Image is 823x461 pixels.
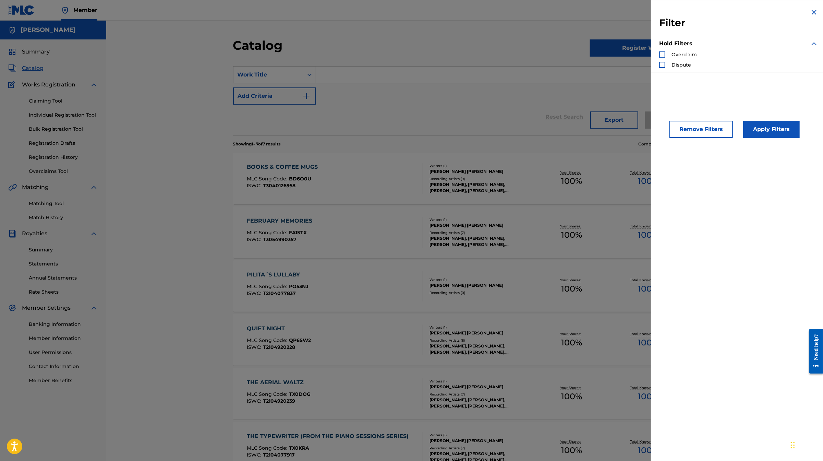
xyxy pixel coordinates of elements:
[8,229,16,238] img: Royalties
[560,331,583,336] p: Your Shares:
[561,175,582,187] span: 100 %
[247,283,289,289] span: MLC Song Code :
[561,336,582,349] span: 100 %
[429,397,533,409] div: [PERSON_NAME], [PERSON_NAME], [PERSON_NAME], [PERSON_NAME], [PERSON_NAME]
[429,181,533,194] div: [PERSON_NAME], [PERSON_NAME], [PERSON_NAME], [PERSON_NAME], [PERSON_NAME]
[671,62,691,68] span: Dispute
[29,214,98,221] a: Match History
[247,324,311,333] div: QUIET NIGHT
[561,283,582,295] span: 100 %
[630,277,667,283] p: Total Known Shares:
[29,200,98,207] a: Matching Tool
[263,344,295,350] span: T2104920228
[29,377,98,384] a: Member Benefits
[22,229,47,238] span: Royalties
[247,217,316,225] div: FEBRUARY MEMORIES
[22,48,50,56] span: Summary
[429,384,533,390] div: [PERSON_NAME] [PERSON_NAME]
[638,336,659,349] span: 100 %
[289,176,311,182] span: BD6O0U
[560,224,583,229] p: Your Shares:
[560,385,583,390] p: Your Shares:
[22,64,44,72] span: Catalog
[29,363,98,370] a: Contact Information
[73,6,97,14] span: Member
[247,163,321,171] div: BOOKS & COFFEE MUGS
[289,229,307,236] span: FA1STX
[429,379,533,384] div: Writers ( 1 )
[429,222,533,228] div: [PERSON_NAME] [PERSON_NAME]
[810,8,818,16] img: close
[233,260,697,312] a: PILITA´S LULLABYMLC Song Code:PO53NJISWC:T2104077837Writers (1)[PERSON_NAME] [PERSON_NAME]Recordi...
[247,271,308,279] div: PILITA´S LULLABY
[289,445,309,451] span: TX0KRA
[8,48,50,56] a: SummarySummary
[90,304,98,312] img: expand
[590,111,638,129] button: Export
[8,64,44,72] a: CatalogCatalog
[247,176,289,182] span: MLC Song Code :
[29,260,98,268] a: Statements
[561,444,582,457] span: 100 %
[233,368,697,419] a: THE AERIAL WALTZMLC Song Code:TX0DOGISWC:T2104920239Writers (1)[PERSON_NAME] [PERSON_NAME]Recordi...
[247,229,289,236] span: MLC Song Code :
[8,26,16,34] img: Accounts
[29,349,98,356] a: User Permissions
[804,323,823,380] iframe: Resource Center
[429,230,533,235] div: Recording Artists ( 7 )
[638,444,659,457] span: 100 %
[22,304,71,312] span: Member Settings
[247,337,289,343] span: MLC Song Code :
[247,432,412,440] div: THE TYPEWRITER (FROM THE PIANO SESSIONS SERIES)
[8,183,17,191] img: Matching
[429,290,533,295] div: Recording Artists ( 0 )
[590,39,697,57] button: Register Work
[247,182,263,189] span: ISWC :
[429,325,533,330] div: Writers ( 1 )
[90,81,98,89] img: expand
[21,26,76,34] h5: Jaime Córdoba
[289,283,308,289] span: PO53NJ
[429,446,533,451] div: Recording Artists ( 7 )
[247,445,289,451] span: MLC Song Code :
[638,283,659,295] span: 100 %
[247,391,289,397] span: MLC Song Code :
[8,64,16,72] img: Catalog
[247,378,311,387] div: THE AERIAL WALTZ
[429,217,533,222] div: Writers ( 1 )
[29,168,98,175] a: Overclaims Tool
[29,288,98,296] a: Rate Sheets
[8,304,16,312] img: Member Settings
[638,390,659,403] span: 100 %
[233,314,697,366] a: QUIET NIGHTMLC Song Code:QP6SW2ISWC:T2104920228Writers (1)[PERSON_NAME] [PERSON_NAME]Recording Ar...
[639,141,669,147] span: Compact View
[247,452,263,458] span: ISWC :
[263,398,295,404] span: T2104920239
[429,168,533,175] div: [PERSON_NAME] [PERSON_NAME]
[233,38,286,53] h2: Catalog
[29,126,98,133] a: Bulk Registration Tool
[429,176,533,181] div: Recording Artists ( 9 )
[263,236,296,243] span: T3054990357
[29,335,98,342] a: Member Information
[429,343,533,355] div: [PERSON_NAME], [PERSON_NAME], [PERSON_NAME], [PERSON_NAME], [PERSON_NAME]
[247,290,263,296] span: ISWC :
[791,435,795,456] div: Arrastrar
[659,17,818,29] h3: Filter
[638,175,659,187] span: 100 %
[22,81,75,89] span: Works Registration
[233,153,697,204] a: BOOKS & COFFEE MUGSMLC Song Code:BD6O0UISWC:T3040126958Writers (1)[PERSON_NAME] [PERSON_NAME]Reco...
[789,428,823,461] iframe: Chat Widget
[263,182,295,189] span: T3040126958
[743,121,800,138] button: Apply Filters
[810,39,818,48] img: expand
[638,229,659,241] span: 100 %
[429,163,533,168] div: Writers ( 1 )
[233,66,697,135] form: Search Form
[659,40,692,47] strong: Hold Filters
[263,290,296,296] span: T2104077837
[302,92,311,100] img: 9d2ae6d4665cec9f34b9.svg
[29,274,98,282] a: Annual Statements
